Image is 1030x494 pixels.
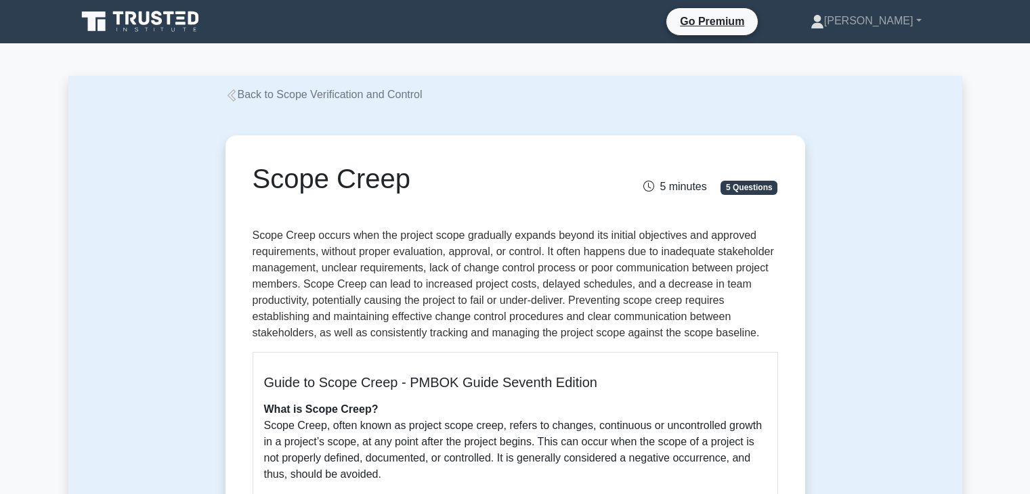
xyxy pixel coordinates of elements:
[253,162,597,195] h1: Scope Creep
[721,181,777,194] span: 5 Questions
[226,89,423,100] a: Back to Scope Verification and Control
[253,227,778,341] p: Scope Creep occurs when the project scope gradually expands beyond its initial objectives and app...
[672,13,752,30] a: Go Premium
[643,181,706,192] span: 5 minutes
[264,374,767,390] h5: Guide to Scope Creep - PMBOK Guide Seventh Edition
[778,7,954,35] a: [PERSON_NAME]
[264,403,379,415] b: What is Scope Creep?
